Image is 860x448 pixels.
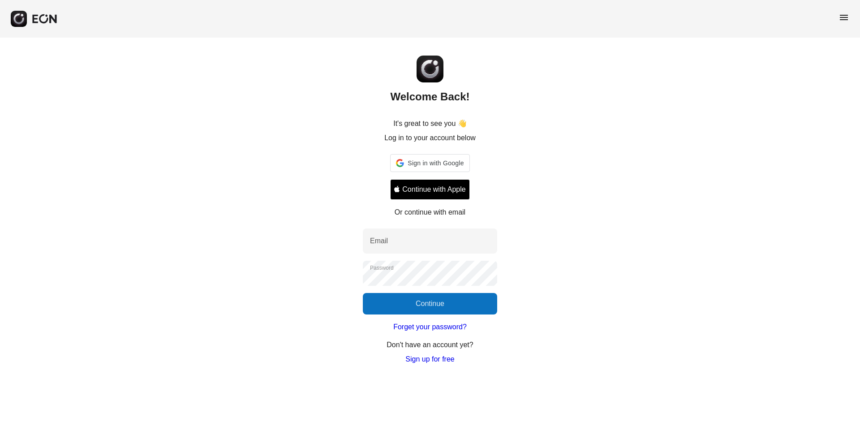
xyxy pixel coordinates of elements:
span: Sign in with Google [408,158,464,168]
div: Sign in with Google [390,154,469,172]
button: Continue [363,293,497,314]
button: Signin with apple ID [390,179,469,200]
p: Log in to your account below [384,133,476,143]
p: Or continue with email [395,207,465,218]
label: Password [370,264,394,271]
p: Don't have an account yet? [387,340,473,350]
label: Email [370,236,388,246]
a: Sign up for free [405,354,454,365]
a: Forget your password? [393,322,467,332]
p: It's great to see you 👋 [393,118,467,129]
h2: Welcome Back! [391,90,470,104]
